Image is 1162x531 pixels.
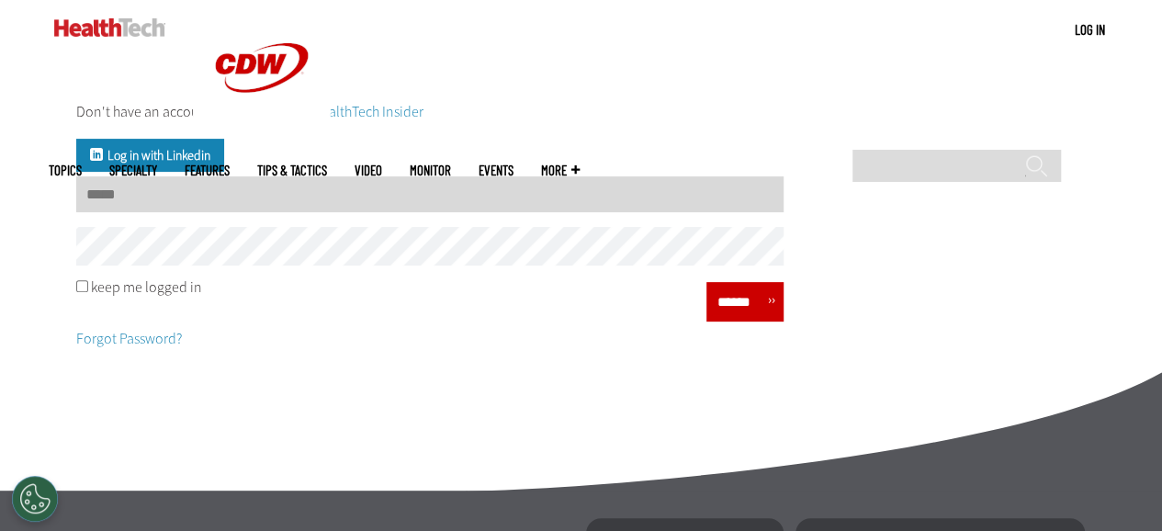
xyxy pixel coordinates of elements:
[410,164,451,177] a: MonITor
[76,329,182,348] a: Forgot Password?
[193,121,331,141] a: CDW
[109,164,157,177] span: Specialty
[355,164,382,177] a: Video
[12,476,58,522] button: Open Preferences
[1075,20,1105,40] div: User menu
[54,18,165,37] img: Home
[1075,21,1105,38] a: Log in
[479,164,513,177] a: Events
[12,476,58,522] div: Cookies Settings
[185,164,230,177] a: Features
[541,164,580,177] span: More
[257,164,327,177] a: Tips & Tactics
[49,164,82,177] span: Topics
